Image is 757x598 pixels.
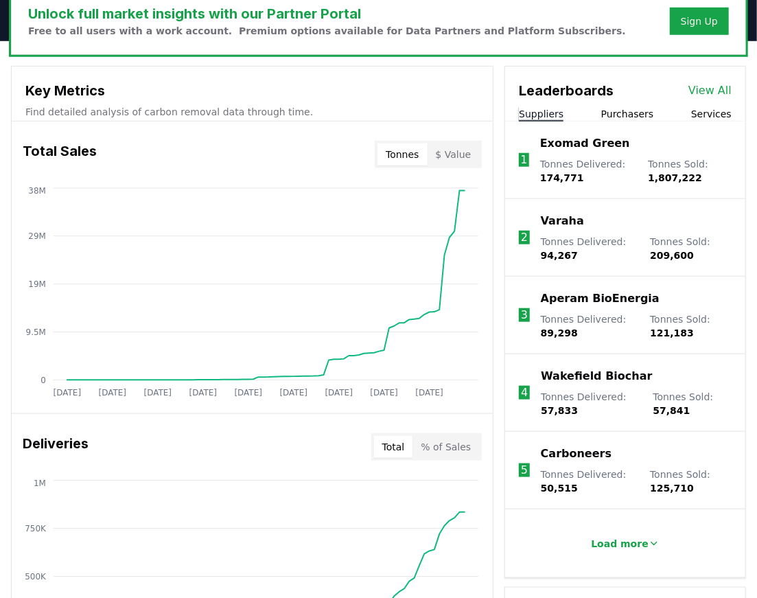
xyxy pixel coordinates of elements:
[541,446,612,462] a: Carboneers
[23,141,97,168] h3: Total Sales
[26,327,46,337] tspan: 9.5M
[25,80,479,101] h3: Key Metrics
[521,384,528,401] p: 4
[54,388,81,398] tspan: [DATE]
[521,229,528,246] p: 2
[541,250,578,261] span: 94,267
[541,368,652,384] a: Wakefield Biochar
[416,388,443,398] tspan: [DATE]
[521,152,528,168] p: 1
[519,107,563,121] button: Suppliers
[377,143,427,165] button: Tonnes
[650,468,732,495] p: Tonnes Sold :
[691,107,732,121] button: Services
[540,157,634,185] p: Tonnes Delivered :
[25,105,479,119] p: Find detailed analysis of carbon removal data through time.
[519,80,614,101] h3: Leaderboards
[653,390,732,417] p: Tonnes Sold :
[650,483,694,494] span: 125,710
[521,307,528,323] p: 3
[541,213,584,229] a: Varaha
[374,436,413,458] button: Total
[650,250,694,261] span: 209,600
[412,436,479,458] button: % of Sales
[540,135,630,152] a: Exomad Green
[28,279,46,289] tspan: 19M
[541,290,660,307] a: Aperam BioEnergia
[189,388,217,398] tspan: [DATE]
[601,107,654,121] button: Purchasers
[25,524,47,533] tspan: 750K
[650,235,732,262] p: Tonnes Sold :
[650,312,732,340] p: Tonnes Sold :
[521,462,528,479] p: 5
[28,186,46,196] tspan: 38M
[28,231,46,241] tspan: 29M
[428,143,480,165] button: $ Value
[280,388,307,398] tspan: [DATE]
[23,433,89,461] h3: Deliveries
[540,172,584,183] span: 174,771
[40,376,46,385] tspan: 0
[25,572,47,582] tspan: 500K
[688,82,732,99] a: View All
[541,327,578,338] span: 89,298
[541,235,636,262] p: Tonnes Delivered :
[325,388,353,398] tspan: [DATE]
[541,468,636,495] p: Tonnes Delivered :
[681,14,718,28] a: Sign Up
[650,327,694,338] span: 121,183
[541,390,639,417] p: Tonnes Delivered :
[648,157,732,185] p: Tonnes Sold :
[28,3,626,24] h3: Unlock full market insights with our Partner Portal
[371,388,398,398] tspan: [DATE]
[28,24,626,38] p: Free to all users with a work account. Premium options available for Data Partners and Platform S...
[235,388,262,398] tspan: [DATE]
[34,479,46,488] tspan: 1M
[99,388,126,398] tspan: [DATE]
[580,530,671,557] button: Load more
[541,483,578,494] span: 50,515
[591,537,649,551] p: Load more
[653,405,690,416] span: 57,841
[648,172,702,183] span: 1,807,222
[541,312,636,340] p: Tonnes Delivered :
[670,8,729,35] button: Sign Up
[541,405,578,416] span: 57,833
[144,388,172,398] tspan: [DATE]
